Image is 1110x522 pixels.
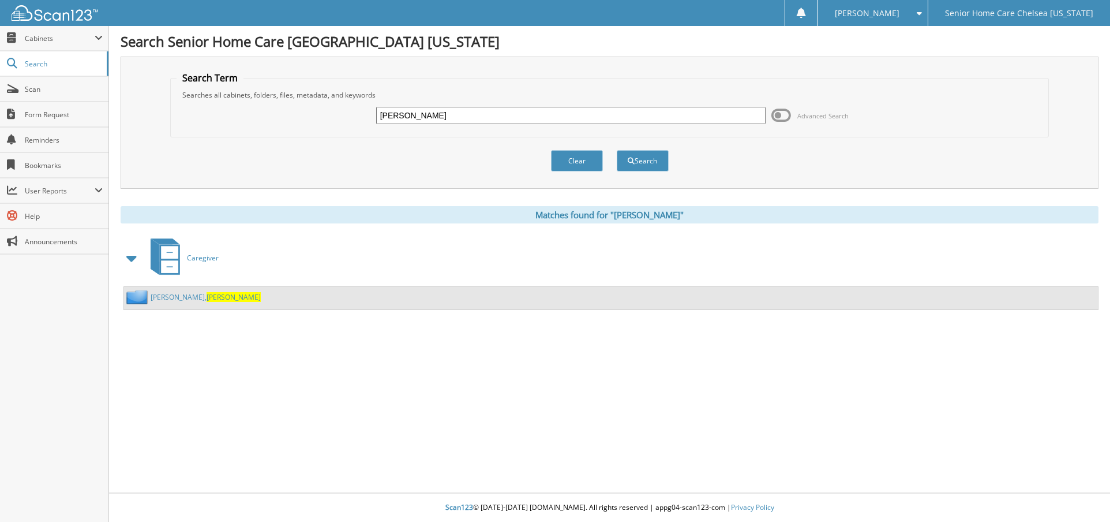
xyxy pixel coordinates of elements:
[797,111,849,120] span: Advanced Search
[126,290,151,304] img: folder2.png
[177,90,1043,100] div: Searches all cabinets, folders, files, metadata, and keywords
[835,10,899,17] span: [PERSON_NAME]
[144,235,219,281] a: Caregiver
[25,110,103,120] span: Form Request
[121,32,1098,51] h1: Search Senior Home Care [GEOGRAPHIC_DATA] [US_STATE]
[207,292,261,302] span: [PERSON_NAME]
[25,84,103,94] span: Scan
[25,33,95,43] span: Cabinets
[109,494,1110,522] div: © [DATE]-[DATE] [DOMAIN_NAME]. All rights reserved | appg04-scan123-com |
[1052,467,1110,522] iframe: Chat Widget
[731,502,774,512] a: Privacy Policy
[25,59,101,69] span: Search
[617,150,669,171] button: Search
[12,5,98,21] img: scan123-logo-white.svg
[25,211,103,221] span: Help
[25,237,103,247] span: Announcements
[551,150,603,171] button: Clear
[187,253,219,263] span: Caregiver
[25,161,103,170] span: Bookmarks
[25,186,95,196] span: User Reports
[445,502,473,512] span: Scan123
[151,292,261,302] a: [PERSON_NAME],[PERSON_NAME]
[121,206,1098,223] div: Matches found for "[PERSON_NAME]"
[945,10,1093,17] span: Senior Home Care Chelsea [US_STATE]
[25,135,103,145] span: Reminders
[177,72,243,84] legend: Search Term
